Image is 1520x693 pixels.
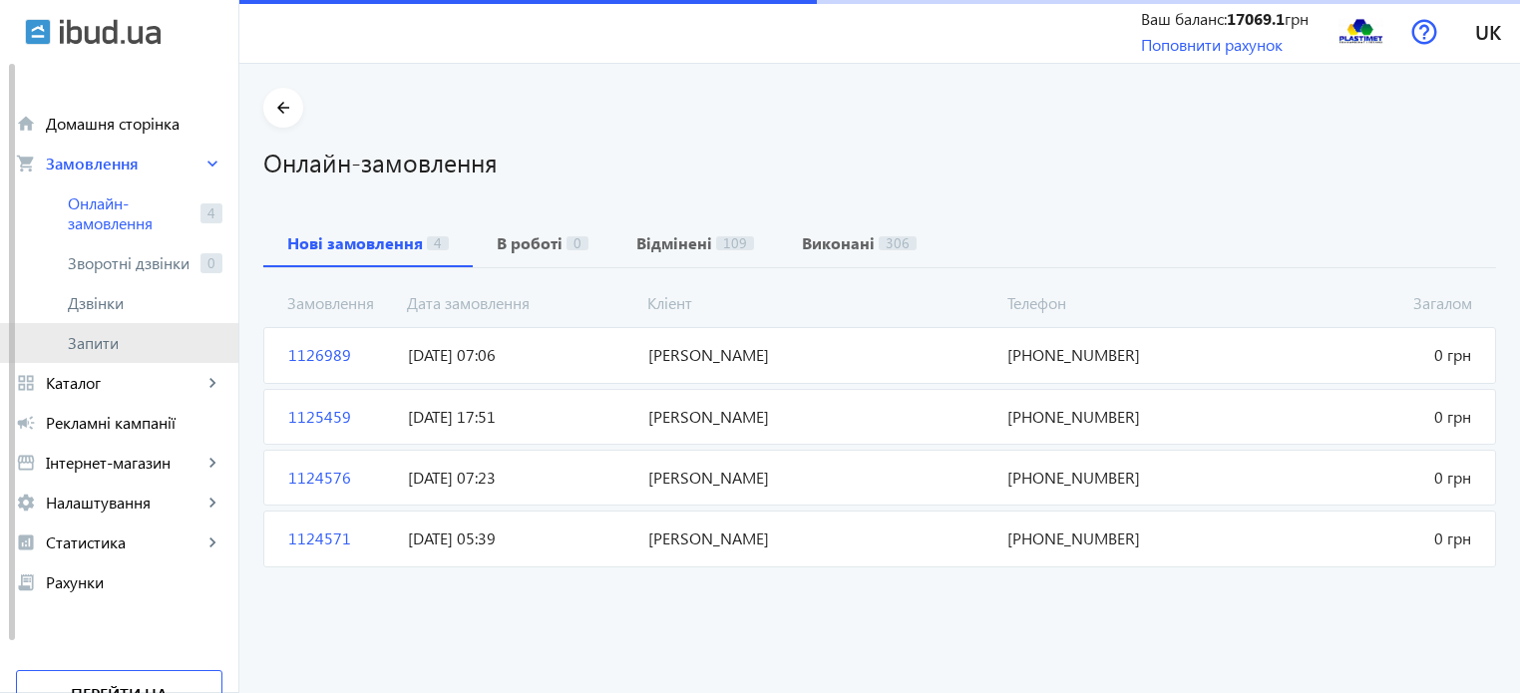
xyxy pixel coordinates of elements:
span: Телефон [999,292,1240,314]
span: Інтернет-магазин [46,453,202,473]
mat-icon: settings [16,493,36,513]
span: [PERSON_NAME] [640,406,1000,428]
span: Статистика [46,532,202,552]
span: 0 грн [1240,406,1479,428]
mat-icon: home [16,114,36,134]
h1: Онлайн-замовлення [263,145,1496,179]
span: 4 [427,236,449,250]
mat-icon: analytics [16,532,36,552]
b: Нові замовлення [287,235,423,251]
b: В роботі [497,235,563,251]
div: Ваш баланс: грн [1141,8,1309,30]
mat-icon: shopping_cart [16,154,36,173]
span: 1124576 [280,467,400,489]
mat-icon: storefront [16,453,36,473]
img: 1429598909-14295989096-plastimetlogopidpis.png [1338,9,1383,54]
mat-icon: keyboard_arrow_right [202,493,222,513]
span: 1126989 [280,344,400,366]
mat-icon: keyboard_arrow_right [202,154,222,173]
span: Загалом [1240,292,1480,314]
span: [PHONE_NUMBER] [999,527,1239,549]
span: 0 [567,236,588,250]
b: Відмінені [636,235,712,251]
a: Поповнити рахунок [1141,34,1283,55]
span: [PERSON_NAME] [640,527,1000,549]
mat-icon: receipt_long [16,572,36,592]
mat-icon: campaign [16,413,36,433]
span: 0 грн [1240,344,1479,366]
img: ibud.svg [25,19,51,45]
span: 4 [200,203,222,223]
span: Каталог [46,373,202,393]
span: 0 грн [1240,527,1479,549]
b: 17069.1 [1227,8,1285,29]
span: [DATE] 07:23 [400,467,639,489]
span: Замовлення [279,292,399,314]
span: Запити [68,333,222,353]
span: 109 [716,236,754,250]
span: Налаштування [46,493,202,513]
span: [PERSON_NAME] [640,467,1000,489]
img: help.svg [1411,19,1437,45]
span: [PERSON_NAME] [640,344,1000,366]
mat-icon: arrow_back [271,96,296,121]
mat-icon: keyboard_arrow_right [202,373,222,393]
span: [PHONE_NUMBER] [999,344,1239,366]
b: Виконані [802,235,875,251]
span: Домашня сторінка [46,114,222,134]
span: Рекламні кампанії [46,413,222,433]
span: Кліент [639,292,999,314]
span: uk [1475,19,1501,44]
mat-icon: grid_view [16,373,36,393]
span: Онлайн-замовлення [68,193,192,233]
span: Дзвінки [68,293,222,313]
span: [PHONE_NUMBER] [999,467,1239,489]
span: 0 грн [1240,467,1479,489]
span: Рахунки [46,572,222,592]
mat-icon: keyboard_arrow_right [202,532,222,552]
span: [DATE] 05:39 [400,527,639,549]
span: Замовлення [46,154,202,173]
span: [DATE] 17:51 [400,406,639,428]
span: 1124571 [280,527,400,549]
span: 306 [879,236,917,250]
span: [DATE] 07:06 [400,344,639,366]
span: Зворотні дзвінки [68,253,192,273]
mat-icon: keyboard_arrow_right [202,453,222,473]
span: 1125459 [280,406,400,428]
span: 0 [200,253,222,273]
img: ibud_text.svg [60,19,161,45]
span: [PHONE_NUMBER] [999,406,1239,428]
span: Дата замовлення [399,292,639,314]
